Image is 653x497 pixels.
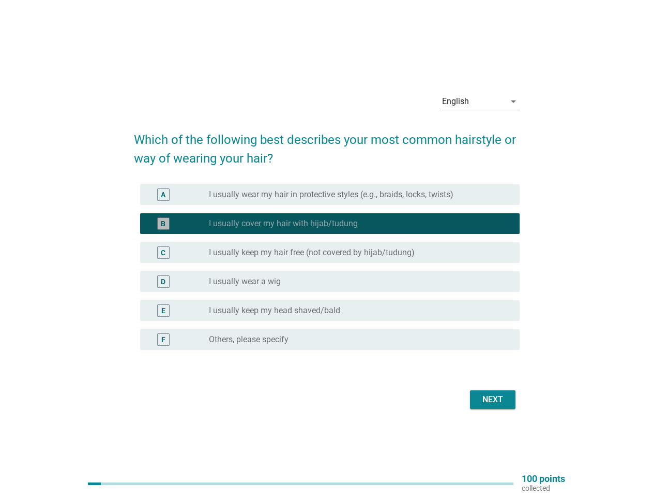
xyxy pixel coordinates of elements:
[134,120,520,168] h2: Which of the following best describes your most common hairstyle or way of wearing your hair?
[209,334,288,345] label: Others, please specify
[209,218,358,229] label: I usually cover my hair with hijab/tudung
[209,305,340,316] label: I usually keep my head shaved/bald
[470,390,515,409] button: Next
[161,189,165,200] div: A
[209,276,281,287] label: I usually wear a wig
[507,95,520,108] i: arrow_drop_down
[161,276,165,287] div: D
[209,247,415,258] label: I usually keep my hair free (not covered by hijab/tudung)
[161,334,165,345] div: F
[209,189,453,200] label: I usually wear my hair in protective styles (e.g., braids, locks, twists)
[478,393,507,406] div: Next
[442,97,469,106] div: English
[522,484,565,493] p: collected
[161,218,165,229] div: B
[161,247,165,258] div: C
[522,474,565,484] p: 100 points
[161,305,165,316] div: E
